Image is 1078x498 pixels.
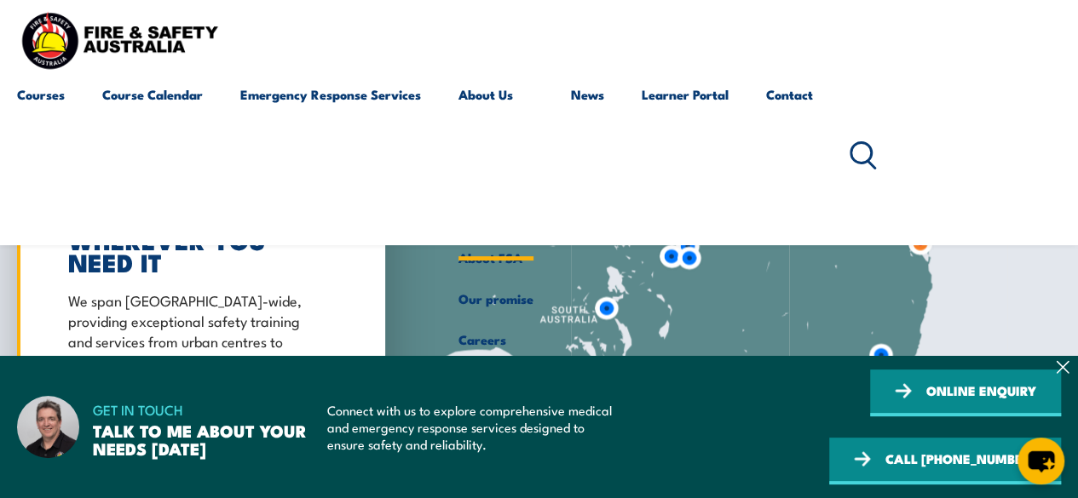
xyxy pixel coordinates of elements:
a: About Us [458,74,533,238]
span: GET IN TOUCH [93,398,314,421]
button: chat-button [1017,438,1064,484]
a: Course Calendar [102,74,203,238]
a: Our promise [458,278,533,319]
a: Careers [458,319,533,360]
p: Connect with us to explore comprehensive medical and emergency response services designed to ensu... [327,402,620,453]
a: ONLINE ENQUIRY [870,369,1061,416]
a: About FSA [458,238,533,278]
a: Learner Portal [642,74,729,238]
img: Dave – Fire and Safety Australia [17,396,79,458]
h2: EMERGENCY RESPONSE SERVICES WHEREVER YOU NEED IT [68,183,326,272]
h3: TALK TO ME ABOUT YOUR NEEDS [DATE] [93,421,314,457]
a: CALL [PHONE_NUMBER] [829,438,1061,484]
a: Contact [766,74,813,238]
a: Emergency Response Services [240,74,421,238]
p: We span [GEOGRAPHIC_DATA]-wide, providing exceptional safety training and services from urban cen... [68,289,326,411]
a: News [571,74,604,238]
a: Courses [17,74,65,238]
